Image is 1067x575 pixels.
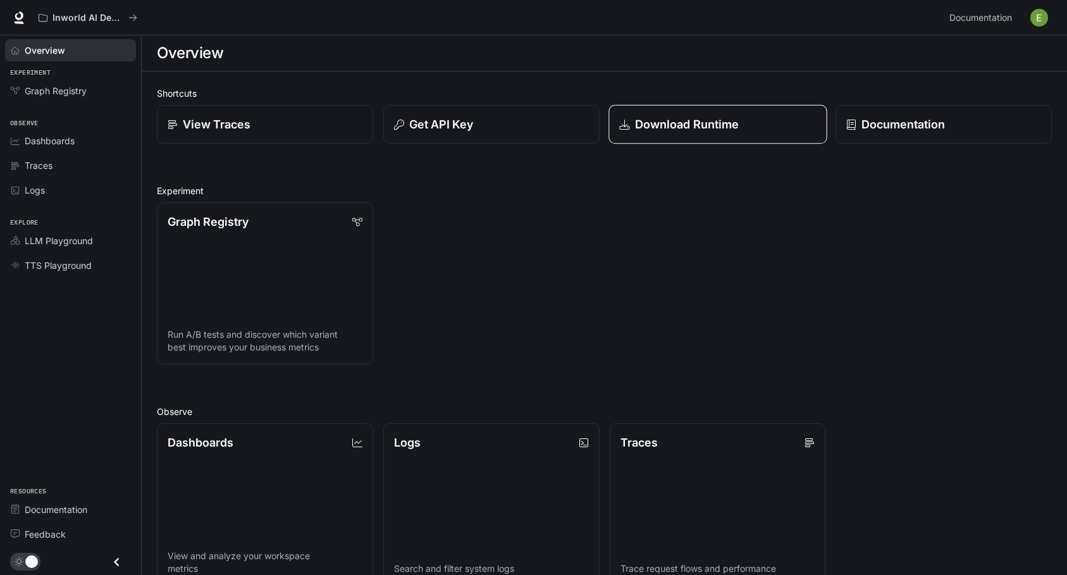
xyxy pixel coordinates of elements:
[25,159,52,172] span: Traces
[620,562,815,575] p: Trace request flows and performance
[33,5,143,30] button: All workspaces
[157,184,1052,197] h2: Experiment
[5,523,136,545] a: Feedback
[183,116,250,133] p: View Traces
[836,105,1052,144] a: Documentation
[25,183,45,197] span: Logs
[25,234,93,247] span: LLM Playground
[944,5,1021,30] a: Documentation
[157,105,373,144] a: View Traces
[383,105,600,144] button: Get API Key
[25,259,92,272] span: TTS Playground
[168,328,362,354] p: Run A/B tests and discover which variant best improves your business metrics
[409,116,473,133] p: Get API Key
[394,562,589,575] p: Search and filter system logs
[168,213,249,230] p: Graph Registry
[949,10,1012,26] span: Documentation
[168,434,233,451] p: Dashboards
[394,434,421,451] p: Logs
[5,498,136,521] a: Documentation
[608,105,827,144] a: Download Runtime
[5,179,136,201] a: Logs
[634,116,739,133] p: Download Runtime
[102,549,131,575] button: Close drawer
[25,84,87,97] span: Graph Registry
[52,13,123,23] p: Inworld AI Demos
[5,39,136,61] a: Overview
[157,40,223,66] h1: Overview
[25,44,65,57] span: Overview
[1030,9,1048,27] img: User avatar
[168,550,362,575] p: View and analyze your workspace metrics
[157,87,1052,100] h2: Shortcuts
[861,116,945,133] p: Documentation
[25,503,87,516] span: Documentation
[5,154,136,176] a: Traces
[5,130,136,152] a: Dashboards
[157,202,373,364] a: Graph RegistryRun A/B tests and discover which variant best improves your business metrics
[25,554,38,568] span: Dark mode toggle
[25,134,75,147] span: Dashboards
[5,80,136,102] a: Graph Registry
[157,405,1052,418] h2: Observe
[5,254,136,276] a: TTS Playground
[1027,5,1052,30] button: User avatar
[25,528,66,541] span: Feedback
[5,230,136,252] a: LLM Playground
[620,434,658,451] p: Traces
